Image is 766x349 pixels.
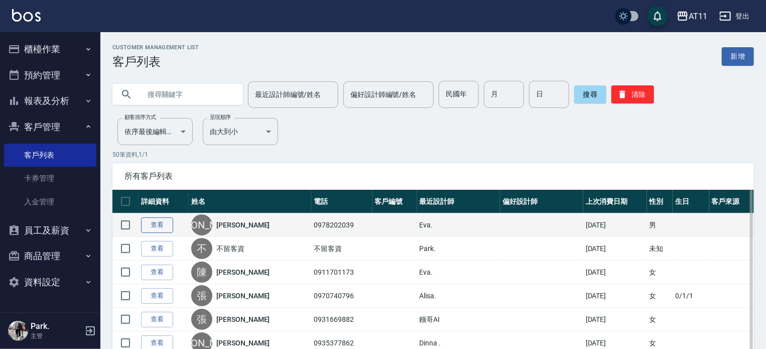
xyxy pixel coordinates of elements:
[417,237,500,261] td: Park.
[500,190,583,213] th: 偏好設計師
[191,309,212,330] div: 張
[141,217,173,233] a: 查看
[311,308,372,331] td: 0931669882
[4,190,96,213] a: 入金管理
[4,167,96,190] a: 卡券管理
[647,308,673,331] td: 女
[4,62,96,88] button: 預約管理
[311,190,372,213] th: 電話
[216,267,270,277] a: [PERSON_NAME]
[417,284,500,308] td: Alisa.
[417,213,500,237] td: Eva.
[673,284,709,308] td: 0/1/1
[648,6,668,26] button: save
[141,312,173,327] a: 查看
[715,7,754,26] button: 登出
[112,55,199,69] h3: 客戶列表
[709,190,754,213] th: 客戶來源
[4,217,96,244] button: 員工及薪資
[216,220,270,230] a: [PERSON_NAME]
[4,88,96,114] button: 報表及分析
[4,269,96,295] button: 資料設定
[191,285,212,306] div: 張
[647,237,673,261] td: 未知
[583,284,647,308] td: [DATE]
[417,261,500,284] td: Eva.
[4,36,96,62] button: 櫃檯作業
[4,144,96,167] a: 客戶列表
[311,284,372,308] td: 0970740796
[216,244,244,254] a: 不留客資
[574,85,606,103] button: 搜尋
[372,190,417,213] th: 客戶編號
[583,308,647,331] td: [DATE]
[583,213,647,237] td: [DATE]
[8,321,28,341] img: Person
[647,213,673,237] td: 男
[689,10,707,23] div: AT11
[647,284,673,308] td: 女
[417,308,500,331] td: 鏹哥AI
[673,190,709,213] th: 生日
[4,243,96,269] button: 商品管理
[216,338,270,348] a: [PERSON_NAME]
[216,291,270,301] a: [PERSON_NAME]
[647,190,673,213] th: 性別
[583,237,647,261] td: [DATE]
[112,44,199,51] h2: Customer Management List
[124,113,156,121] label: 顧客排序方式
[673,6,711,27] button: AT11
[141,265,173,280] a: 查看
[139,190,189,213] th: 詳細資料
[4,114,96,140] button: 客戶管理
[583,190,647,213] th: 上次消費日期
[311,261,372,284] td: 0911701173
[191,262,212,283] div: 陳
[210,113,231,121] label: 呈現順序
[141,81,235,108] input: 搜尋關鍵字
[611,85,654,103] button: 清除
[112,150,754,159] p: 50 筆資料, 1 / 1
[216,314,270,324] a: [PERSON_NAME]
[583,261,647,284] td: [DATE]
[117,118,193,145] div: 依序最後編輯時間
[203,118,278,145] div: 由大到小
[417,190,500,213] th: 最近設計師
[647,261,673,284] td: 女
[31,331,82,340] p: 主管
[141,288,173,304] a: 查看
[191,238,212,259] div: 不
[124,171,742,181] span: 所有客戶列表
[12,9,41,22] img: Logo
[311,237,372,261] td: 不留客資
[31,321,82,331] h5: Park.
[189,190,311,213] th: 姓名
[311,213,372,237] td: 0978202039
[722,47,754,66] a: 新增
[141,241,173,257] a: 查看
[191,214,212,236] div: [PERSON_NAME]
